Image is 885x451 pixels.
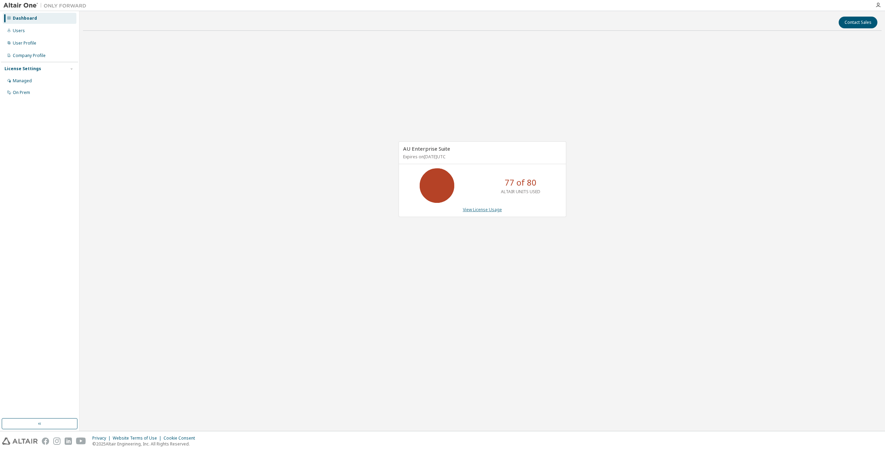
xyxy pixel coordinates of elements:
p: © 2025 Altair Engineering, Inc. All Rights Reserved. [92,441,199,447]
div: On Prem [13,90,30,95]
img: linkedin.svg [65,438,72,445]
p: 77 of 80 [505,177,537,188]
img: youtube.svg [76,438,86,445]
a: View License Usage [463,207,502,213]
div: Dashboard [13,16,37,21]
div: Privacy [92,435,113,441]
img: Altair One [3,2,90,9]
div: Users [13,28,25,34]
p: ALTAIR UNITS USED [501,189,540,195]
span: AU Enterprise Suite [403,145,450,152]
div: Website Terms of Use [113,435,164,441]
div: Company Profile [13,53,46,58]
div: Cookie Consent [164,435,199,441]
img: facebook.svg [42,438,49,445]
button: Contact Sales [839,17,877,28]
div: Managed [13,78,32,84]
img: instagram.svg [53,438,60,445]
div: User Profile [13,40,36,46]
div: License Settings [4,66,41,72]
img: altair_logo.svg [2,438,38,445]
p: Expires on [DATE] UTC [403,154,560,160]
